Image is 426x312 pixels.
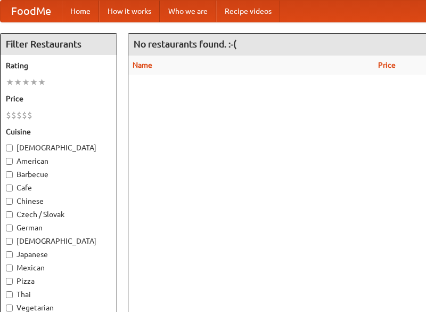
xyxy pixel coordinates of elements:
label: [DEMOGRAPHIC_DATA] [6,142,111,153]
li: $ [17,109,22,121]
input: Barbecue [6,171,13,178]
label: Barbecue [6,169,111,180]
li: $ [11,109,17,121]
a: Recipe videos [216,1,280,22]
li: ★ [6,76,14,88]
label: [DEMOGRAPHIC_DATA] [6,236,111,246]
input: Czech / Slovak [6,211,13,218]
input: [DEMOGRAPHIC_DATA] [6,238,13,245]
input: Chinese [6,198,13,205]
input: Vegetarian [6,305,13,311]
input: Thai [6,291,13,298]
h4: Filter Restaurants [1,34,117,55]
a: Price [378,61,396,69]
ng-pluralize: No restaurants found. :-( [134,39,236,49]
h5: Price [6,93,111,104]
label: German [6,222,111,233]
a: FoodMe [1,1,62,22]
label: Czech / Slovak [6,209,111,220]
li: $ [27,109,32,121]
label: American [6,156,111,166]
li: ★ [22,76,30,88]
li: ★ [14,76,22,88]
a: Home [62,1,99,22]
label: Thai [6,289,111,300]
input: Pizza [6,278,13,285]
input: German [6,225,13,231]
input: American [6,158,13,165]
input: Cafe [6,185,13,191]
label: Mexican [6,262,111,273]
a: Who we are [160,1,216,22]
li: ★ [38,76,46,88]
h5: Rating [6,60,111,71]
input: Mexican [6,265,13,271]
label: Pizza [6,276,111,286]
label: Chinese [6,196,111,206]
a: Name [133,61,152,69]
input: [DEMOGRAPHIC_DATA] [6,145,13,151]
label: Cafe [6,182,111,193]
li: ★ [30,76,38,88]
label: Japanese [6,249,111,260]
input: Japanese [6,251,13,258]
li: $ [6,109,11,121]
li: $ [22,109,27,121]
a: How it works [99,1,160,22]
h5: Cuisine [6,126,111,137]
